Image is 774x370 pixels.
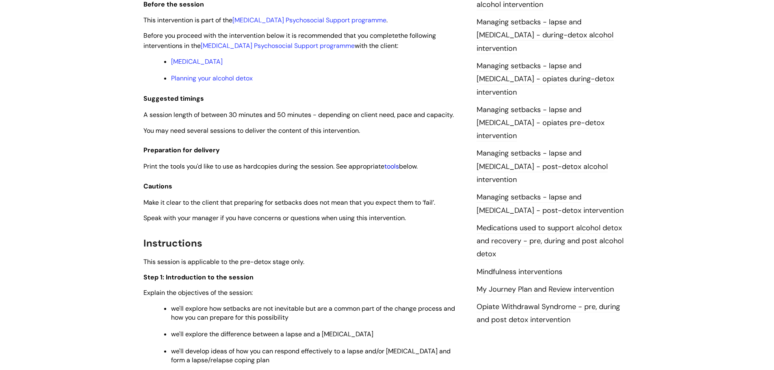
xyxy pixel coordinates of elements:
[143,198,435,207] span: Make it clear to the client that preparing for setbacks does not mean that you expect them to ‘fa...
[477,148,608,185] a: Managing setbacks - lapse and [MEDICAL_DATA] - post-detox alcohol intervention
[477,17,614,54] a: Managing setbacks - lapse and [MEDICAL_DATA] - during-detox alcohol intervention
[143,31,436,50] span: the following interventions in the with the client:
[143,288,253,297] span: Explain the objectives of the session:
[384,162,399,171] a: tools
[477,302,620,325] a: Opiate Withdrawal Syndrome - pre, during and post detox intervention
[143,162,418,171] span: Print the tools you'd like to use as hardcopies during the session. See appropriate below.
[143,257,304,266] span: This session is applicable to the pre-detox stage only.
[477,192,624,216] a: Managing setbacks - lapse and [MEDICAL_DATA] - post-detox intervention
[171,347,451,364] span: we'll develop ideas of how you can respond effectively to a lapse and/or [MEDICAL_DATA] and form ...
[143,273,254,281] span: Step 1: Introduction to the session
[171,330,373,338] span: we'll explore the difference between a lapse and a [MEDICAL_DATA]
[477,105,605,142] a: Managing setbacks - lapse and [MEDICAL_DATA] - opiates pre-detox intervention
[477,284,614,295] a: My Journey Plan and Review intervention
[477,267,562,277] a: Mindfulness interventions
[143,214,406,222] span: Speak with your manager if you have concerns or questions when using this intervention.
[143,16,388,24] span: This intervention is part of the .
[143,126,360,135] span: You may need several sessions to deliver the content of this intervention.
[232,16,386,24] a: [MEDICAL_DATA] Psychosocial Support programme
[143,182,172,190] span: Cautions
[143,31,398,40] span: Before you proceed with the intervention below it is recommended that you complete
[171,304,455,322] span: we'll explore how setbacks are not inevitable but are a common part of the change process and how...
[171,74,253,82] a: Planning your alcohol detox
[477,223,624,260] a: Medications used to support alcohol detox and recovery - pre, during and post alcohol detox
[201,41,355,50] a: [MEDICAL_DATA] Psychosocial Support programme
[143,237,202,249] span: Instructions
[143,110,454,119] span: A session length of between 30 minutes and 50 minutes - depending on client need, pace and capacity.
[143,146,220,154] span: Preparation for delivery
[171,57,223,66] a: [MEDICAL_DATA]
[477,61,614,98] a: Managing setbacks - lapse and [MEDICAL_DATA] - opiates during-detox intervention
[143,94,204,103] span: Suggested timings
